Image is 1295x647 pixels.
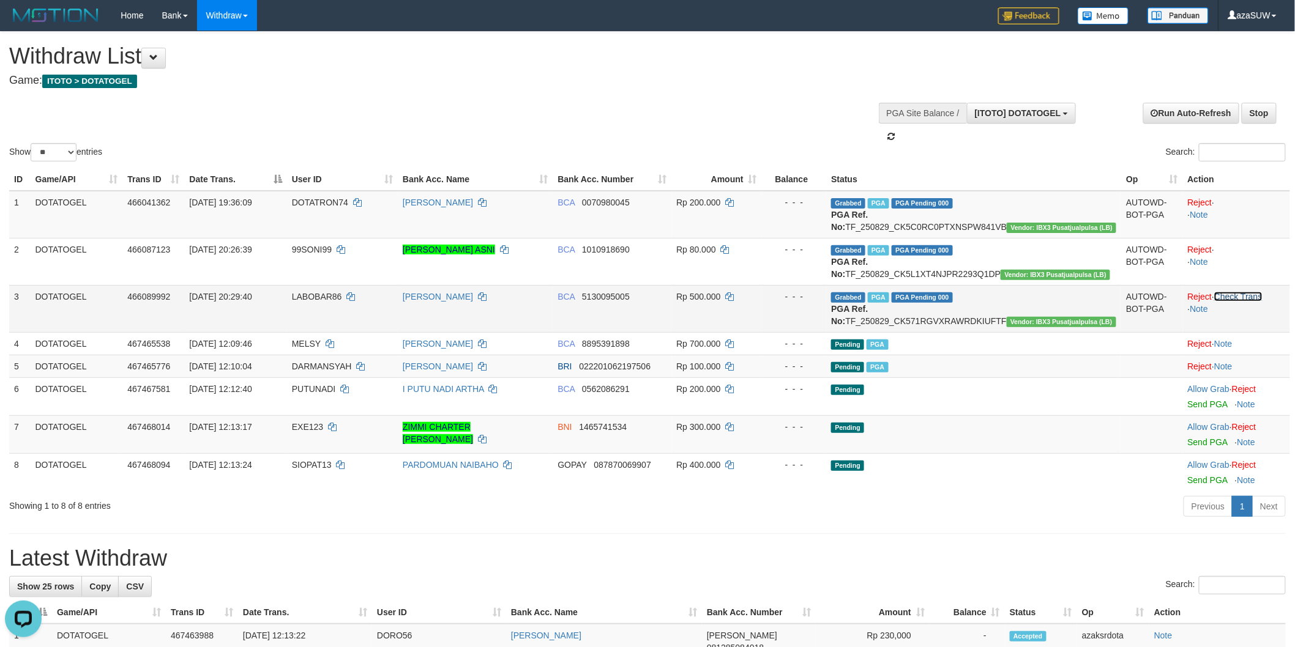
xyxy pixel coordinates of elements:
[9,576,82,597] a: Show 25 rows
[998,7,1059,24] img: Feedback.jpg
[292,384,336,394] span: PUTUNADI
[558,339,575,349] span: BCA
[31,377,123,415] td: DOTATOGEL
[767,383,822,395] div: - - -
[9,495,531,512] div: Showing 1 to 8 of 8 entries
[127,361,170,371] span: 467465776
[1237,475,1256,485] a: Note
[558,422,572,432] span: BNI
[676,245,716,254] span: Rp 80.000
[1007,223,1116,233] span: Vendor URL: https://dashboard.q2checkout.com/secure
[1183,415,1290,453] td: ·
[558,292,575,301] span: BCA
[292,292,342,301] span: LABOBAR86
[868,292,889,303] span: Marked by azaksrdota
[892,245,953,256] span: PGA Pending
[831,460,864,471] span: Pending
[1149,601,1286,624] th: Action
[127,422,170,432] span: 467468014
[676,198,720,207] span: Rp 200.000
[238,601,372,624] th: Date Trans.: activate to sort column ascending
[287,168,398,191] th: User ID: activate to sort column ascending
[1188,399,1228,409] a: Send PGA
[558,245,575,254] span: BCA
[118,576,152,597] a: CSV
[594,460,651,470] span: Copy 087870069907 to clipboard
[127,384,170,394] span: 467467581
[127,292,170,301] span: 466089992
[762,168,827,191] th: Balance
[1232,422,1256,432] a: Reject
[9,285,31,332] td: 3
[1188,422,1230,432] a: Allow Grab
[1078,7,1129,24] img: Button%20Memo.svg
[189,422,252,432] span: [DATE] 12:13:17
[676,292,720,301] span: Rp 500.000
[1214,361,1233,371] a: Note
[372,601,506,624] th: User ID: activate to sort column ascending
[1121,238,1182,285] td: AUTOWD-BOT-PGA
[126,582,144,591] span: CSV
[582,339,630,349] span: Copy 8895391898 to clipboard
[31,191,123,238] td: DOTATOGEL
[767,338,822,350] div: - - -
[9,44,851,68] h1: Withdraw List
[767,196,822,209] div: - - -
[826,285,1121,332] td: TF_250829_CK571RGVXRAWRDKIUFTF
[9,415,31,453] td: 7
[506,601,702,624] th: Bank Acc. Name: activate to sort column ascending
[1199,143,1286,161] input: Search:
[767,421,822,433] div: - - -
[403,361,473,371] a: [PERSON_NAME]
[9,238,31,285] td: 2
[558,460,586,470] span: GOPAY
[1143,103,1239,124] a: Run Auto-Refresh
[127,339,170,349] span: 467465538
[1188,292,1212,301] a: Reject
[975,108,1061,118] span: [ITOTO] DOTATOGEL
[1010,631,1047,641] span: Accepted
[1252,496,1286,517] a: Next
[1183,238,1290,285] td: · ·
[31,285,123,332] td: DOTATOGEL
[1237,399,1256,409] a: Note
[1154,630,1173,640] a: Note
[1121,168,1182,191] th: Op: activate to sort column ascending
[81,576,119,597] a: Copy
[9,6,102,24] img: MOTION_logo.png
[189,339,252,349] span: [DATE] 12:09:46
[1188,437,1228,447] a: Send PGA
[1188,460,1230,470] a: Allow Grab
[671,168,762,191] th: Amount: activate to sort column ascending
[582,245,630,254] span: Copy 1010918690 to clipboard
[767,243,822,256] div: - - -
[1214,292,1263,301] a: Check Trans
[1183,285,1290,332] td: · ·
[1199,576,1286,594] input: Search:
[398,168,553,191] th: Bank Acc. Name: activate to sort column ascending
[1188,198,1212,207] a: Reject
[9,453,31,491] td: 8
[582,198,630,207] span: Copy 0070980045 to clipboard
[816,601,930,624] th: Amount: activate to sort column ascending
[1232,384,1256,394] a: Reject
[1214,339,1233,349] a: Note
[1190,257,1209,267] a: Note
[403,245,495,254] a: [PERSON_NAME] ASNI
[558,384,575,394] span: BCA
[1166,143,1286,161] label: Search:
[403,198,473,207] a: [PERSON_NAME]
[967,103,1077,124] button: [ITOTO] DOTATOGEL
[676,384,720,394] span: Rp 200.000
[292,245,332,254] span: 99SONI99
[1184,496,1233,517] a: Previous
[403,292,473,301] a: [PERSON_NAME]
[292,460,332,470] span: SIOPAT13
[1183,377,1290,415] td: ·
[1001,270,1110,280] span: Vendor URL: https://dashboard.q2checkout.com/secure
[9,191,31,238] td: 1
[831,304,868,326] b: PGA Ref. No:
[1188,460,1232,470] span: ·
[31,415,123,453] td: DOTATOGEL
[292,198,348,207] span: DOTATRON74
